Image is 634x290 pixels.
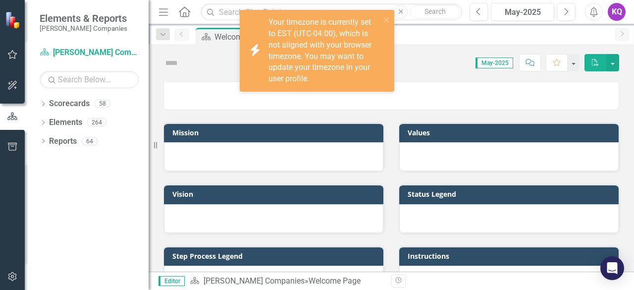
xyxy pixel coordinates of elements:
[424,7,446,15] span: Search
[190,276,384,287] div: »
[40,24,127,32] small: [PERSON_NAME] Companies
[49,136,77,147] a: Reports
[87,118,106,127] div: 264
[204,276,305,286] a: [PERSON_NAME] Companies
[163,55,179,71] img: Not Defined
[408,129,614,136] h3: Values
[40,12,127,24] span: Elements & Reports
[268,17,380,85] div: Your timezone is currently set to EST (UTC-04:00), which is not aligned with your browser timezon...
[410,5,460,19] button: Search
[600,256,624,280] div: Open Intercom Messenger
[172,252,378,260] h3: Step Process Legend
[49,117,82,128] a: Elements
[383,14,390,25] button: close
[475,58,513,68] span: May-2025
[95,100,110,108] div: 58
[82,137,98,145] div: 64
[608,3,626,21] button: KQ
[172,129,378,136] h3: Mission
[158,276,185,286] span: Editor
[201,3,462,21] input: Search ClearPoint...
[49,98,90,110] a: Scorecards
[494,6,551,18] div: May-2025
[491,3,554,21] button: May-2025
[408,252,614,260] h3: Instructions
[40,71,139,88] input: Search Below...
[172,190,378,198] h3: Vision
[408,190,614,198] h3: Status Legend
[5,11,22,28] img: ClearPoint Strategy
[309,276,361,286] div: Welcome Page
[214,31,292,43] div: Welcome Page
[40,47,139,58] a: [PERSON_NAME] Companies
